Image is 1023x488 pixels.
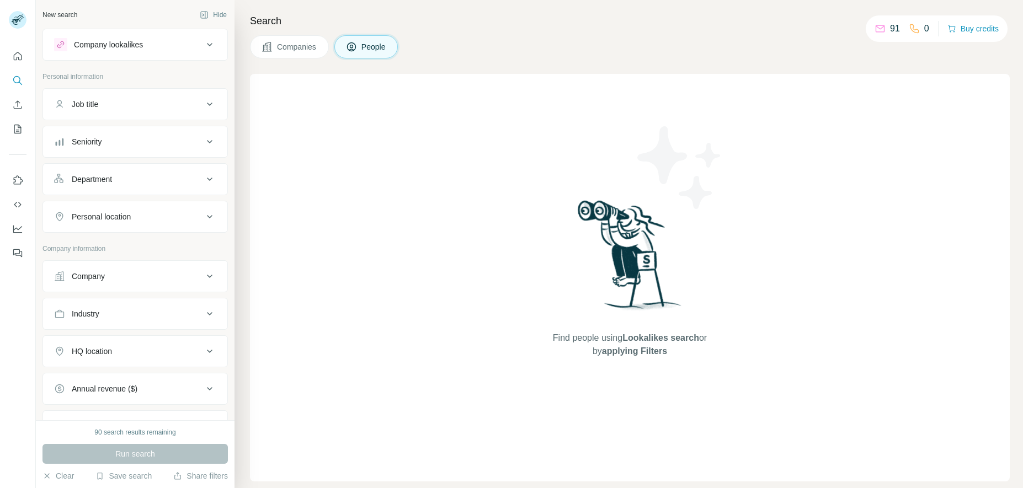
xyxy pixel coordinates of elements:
button: Company lookalikes [43,31,227,58]
div: HQ location [72,346,112,357]
img: Surfe Illustration - Stars [630,118,729,217]
span: Lookalikes search [622,333,699,342]
button: Seniority [43,128,227,155]
p: 91 [890,22,900,35]
h4: Search [250,13,1010,29]
button: Hide [192,7,235,23]
button: Use Surfe API [9,195,26,214]
button: Quick start [9,46,26,66]
button: Job title [43,91,227,117]
button: Dashboard [9,219,26,239]
span: Companies [277,41,317,52]
button: Personal location [43,203,227,230]
button: Employees (size) [43,413,227,439]
span: Find people using or by [541,331,718,358]
p: 0 [924,22,929,35]
div: Personal location [72,211,131,222]
div: Seniority [72,136,102,147]
p: Personal information [42,72,228,82]
div: Job title [72,99,98,110]
button: Use Surfe on LinkedIn [9,170,26,190]
div: Industry [72,308,99,319]
img: Surfe Illustration - Woman searching with binoculars [573,197,688,320]
button: Company [43,263,227,289]
button: Feedback [9,243,26,263]
button: Share filters [173,470,228,481]
button: Save search [95,470,152,481]
button: Buy credits [947,21,999,36]
p: Company information [42,244,228,254]
button: Search [9,71,26,90]
button: My lists [9,119,26,139]
div: Department [72,174,112,185]
span: People [361,41,387,52]
button: Clear [42,470,74,481]
div: Company lookalikes [74,39,143,50]
button: Department [43,166,227,192]
button: Annual revenue ($) [43,376,227,402]
span: applying Filters [602,346,667,356]
div: Company [72,271,105,282]
div: 90 search results remaining [94,427,175,437]
button: Industry [43,301,227,327]
button: Enrich CSV [9,95,26,115]
div: New search [42,10,77,20]
div: Annual revenue ($) [72,383,137,394]
button: HQ location [43,338,227,364]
